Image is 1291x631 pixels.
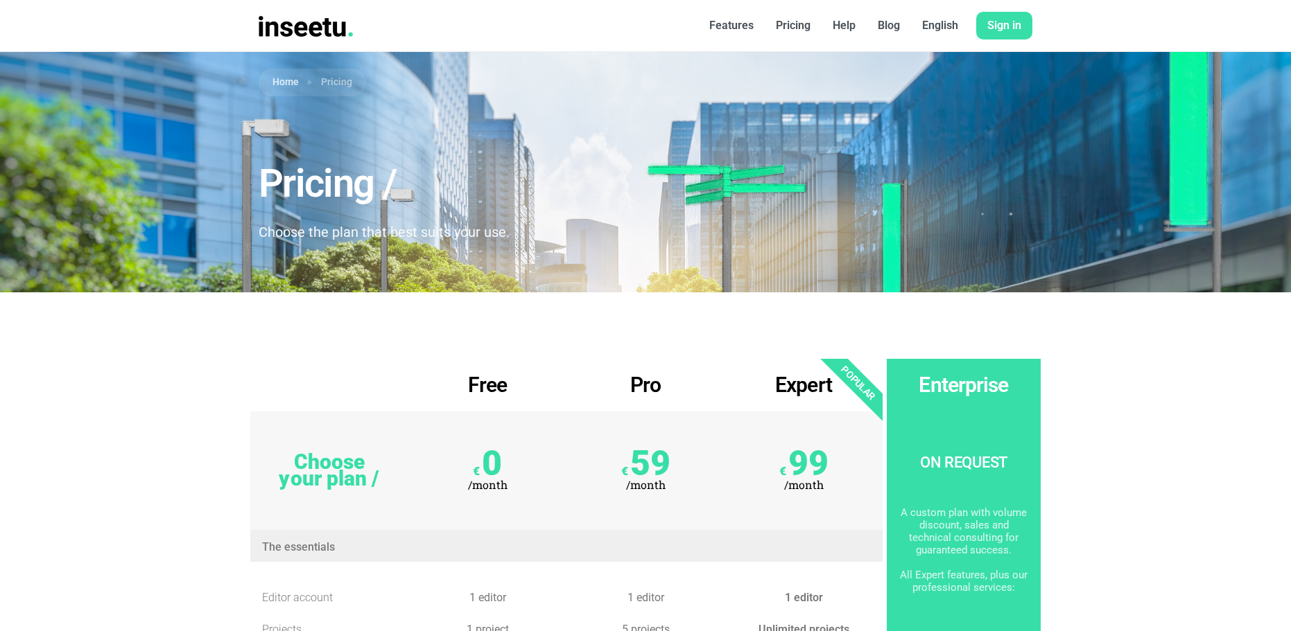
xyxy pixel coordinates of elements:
span: The essentials [262,540,335,553]
h2: Pro [566,373,725,398]
span: 1 editor [469,591,506,604]
span: € [621,465,628,478]
span: /month [626,477,666,492]
span: Editor account [262,591,333,604]
a: Sign in [976,12,1032,39]
span: /month [468,477,508,492]
a: English [911,12,969,39]
a: Pricing [765,12,822,39]
nav: breadcrumb [259,69,1032,96]
li: Pricing [299,74,352,91]
span: 1 editor [785,591,823,604]
span: 59 [630,450,670,477]
font: Features [709,19,754,32]
font: Sign in [987,19,1021,32]
font: Blog [878,19,900,32]
a: Blog [867,12,911,39]
span: Choose your plan / [279,454,379,487]
span: /month [784,477,824,492]
font: Pricing [776,19,811,32]
span: 1 editor [627,591,664,604]
h3: Enterprise [887,373,1041,398]
span: On request [920,456,1007,469]
h2: Expert [725,373,883,398]
a: Help [822,12,867,39]
span: A custom plan with volume discount, sales and technical consulting for guaranteed success. All Ex... [897,469,1030,594]
img: INSEETU [259,16,353,37]
span: € [473,465,480,478]
a: Features [698,12,765,39]
font: Help [833,19,856,32]
div: Popular [778,303,939,463]
span: € [779,465,786,478]
a: Home [272,75,299,89]
span: 0 [482,450,502,477]
h1: Pricing / [259,163,769,206]
h2: Free [408,373,566,398]
span: 99 [788,450,829,477]
p: Choose the plan that best suits your use. [259,222,769,242]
